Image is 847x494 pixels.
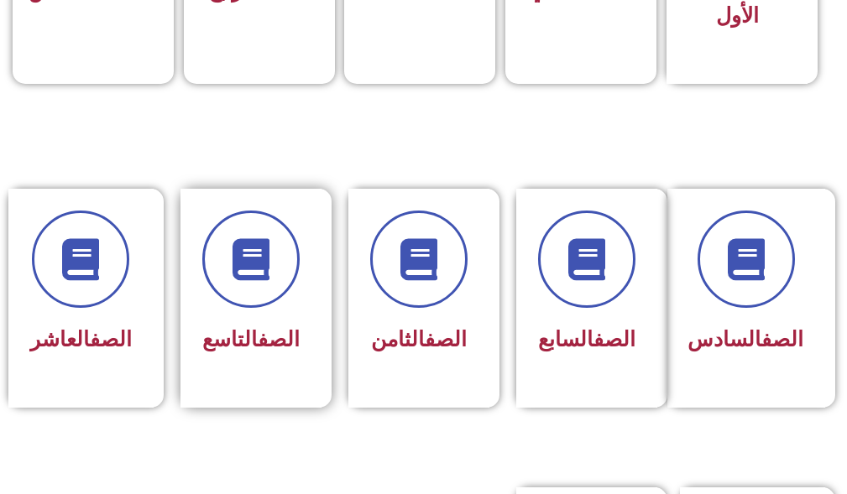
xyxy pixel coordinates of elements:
[90,327,132,351] a: الصف
[258,327,300,351] a: الصف
[371,327,467,351] span: الثامن
[425,327,467,351] a: الصف
[593,327,635,351] a: الصف
[538,327,635,351] span: السابع
[202,327,300,351] span: التاسع
[30,327,132,351] span: العاشر
[761,327,803,351] a: الصف
[688,327,803,351] span: السادس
